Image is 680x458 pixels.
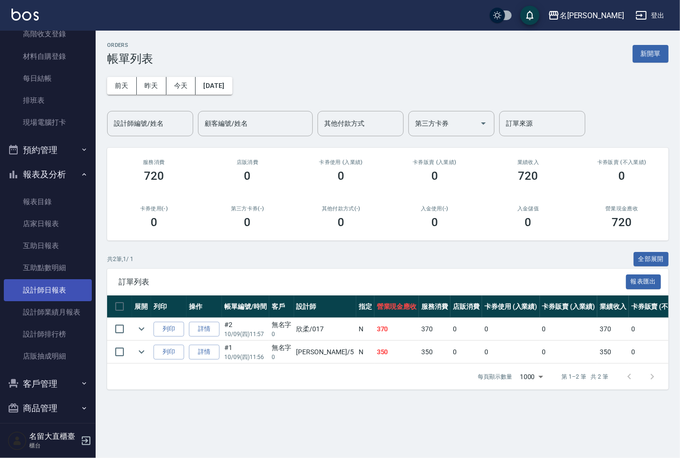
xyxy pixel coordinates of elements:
img: Person [8,431,27,450]
td: 0 [540,318,598,340]
h2: 店販消費 [212,159,283,165]
a: 詳情 [189,322,219,337]
button: 報表匯出 [626,274,661,289]
th: 帳單編號/時間 [222,295,269,318]
button: 全部展開 [634,252,669,267]
button: 名[PERSON_NAME] [544,6,628,25]
a: 設計師排行榜 [4,323,92,345]
h3: 0 [618,169,625,183]
td: 0 [450,341,482,363]
div: 名[PERSON_NAME] [559,10,624,22]
button: 列印 [154,322,184,337]
button: 昨天 [137,77,166,95]
td: 370 [419,318,450,340]
h2: 卡券販賣 (不入業績) [586,159,657,165]
h2: 卡券使用(-) [119,206,189,212]
h5: 名留大直櫃臺 [29,432,78,441]
h2: 入金儲值 [493,206,564,212]
h2: 業績收入 [493,159,564,165]
h2: ORDERS [107,42,153,48]
th: 業績收入 [597,295,629,318]
div: 無名字 [272,343,292,353]
td: 350 [374,341,419,363]
a: 報表匯出 [626,277,661,286]
td: [PERSON_NAME] /5 [294,341,356,363]
td: #2 [222,318,269,340]
th: 卡券販賣 (入業績) [540,295,598,318]
button: 前天 [107,77,137,95]
a: 詳情 [189,345,219,360]
th: 客戶 [269,295,294,318]
button: [DATE] [196,77,232,95]
img: Logo [11,9,39,21]
div: 1000 [516,364,547,390]
td: N [356,341,374,363]
span: 訂單列表 [119,277,626,287]
p: 10/09 (四) 11:57 [224,330,267,338]
p: 每頁顯示數量 [478,372,512,381]
th: 操作 [186,295,222,318]
a: 報表目錄 [4,191,92,213]
th: 店販消費 [450,295,482,318]
th: 列印 [151,295,186,318]
td: 350 [597,341,629,363]
p: 0 [272,330,292,338]
h2: 第三方卡券(-) [212,206,283,212]
button: 列印 [154,345,184,360]
button: 新開單 [633,45,669,63]
p: 0 [272,353,292,361]
a: 互助日報表 [4,235,92,257]
button: 報表及分析 [4,162,92,187]
td: #1 [222,341,269,363]
h3: 0 [151,216,157,229]
td: 0 [482,318,540,340]
button: save [520,6,539,25]
p: 10/09 (四) 11:56 [224,353,267,361]
td: 0 [450,318,482,340]
td: N [356,318,374,340]
button: 登出 [632,7,669,24]
h3: 0 [338,216,344,229]
th: 服務消費 [419,295,450,318]
h3: 720 [612,216,632,229]
a: 高階收支登錄 [4,23,92,45]
h2: 卡券販賣 (入業績) [399,159,470,165]
a: 現場電腦打卡 [4,111,92,133]
a: 互助點數明細 [4,257,92,279]
a: 每日結帳 [4,67,92,89]
td: 350 [419,341,450,363]
button: 預約管理 [4,138,92,163]
button: 客戶管理 [4,371,92,396]
div: 無名字 [272,320,292,330]
td: 0 [540,341,598,363]
a: 材料自購登錄 [4,45,92,67]
h2: 卡券使用 (入業績) [306,159,376,165]
td: 欣柔 /017 [294,318,356,340]
p: 共 2 筆, 1 / 1 [107,255,133,263]
h3: 0 [525,216,531,229]
a: 店販抽成明細 [4,345,92,367]
th: 卡券使用 (入業績) [482,295,540,318]
h2: 營業現金應收 [586,206,657,212]
a: 店家日報表 [4,213,92,235]
h3: 720 [518,169,538,183]
td: 370 [374,318,419,340]
h3: 服務消費 [119,159,189,165]
th: 設計師 [294,295,356,318]
td: 0 [482,341,540,363]
h3: 720 [144,169,164,183]
h3: 0 [244,169,251,183]
a: 排班表 [4,89,92,111]
p: 第 1–2 筆 共 2 筆 [562,372,608,381]
button: 商品管理 [4,396,92,421]
th: 展開 [132,295,151,318]
h3: 0 [244,216,251,229]
td: 370 [597,318,629,340]
button: expand row [134,345,149,359]
p: 櫃台 [29,441,78,450]
h2: 其他付款方式(-) [306,206,376,212]
h3: 帳單列表 [107,52,153,65]
th: 營業現金應收 [374,295,419,318]
a: 新開單 [633,49,669,58]
h3: 0 [338,169,344,183]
